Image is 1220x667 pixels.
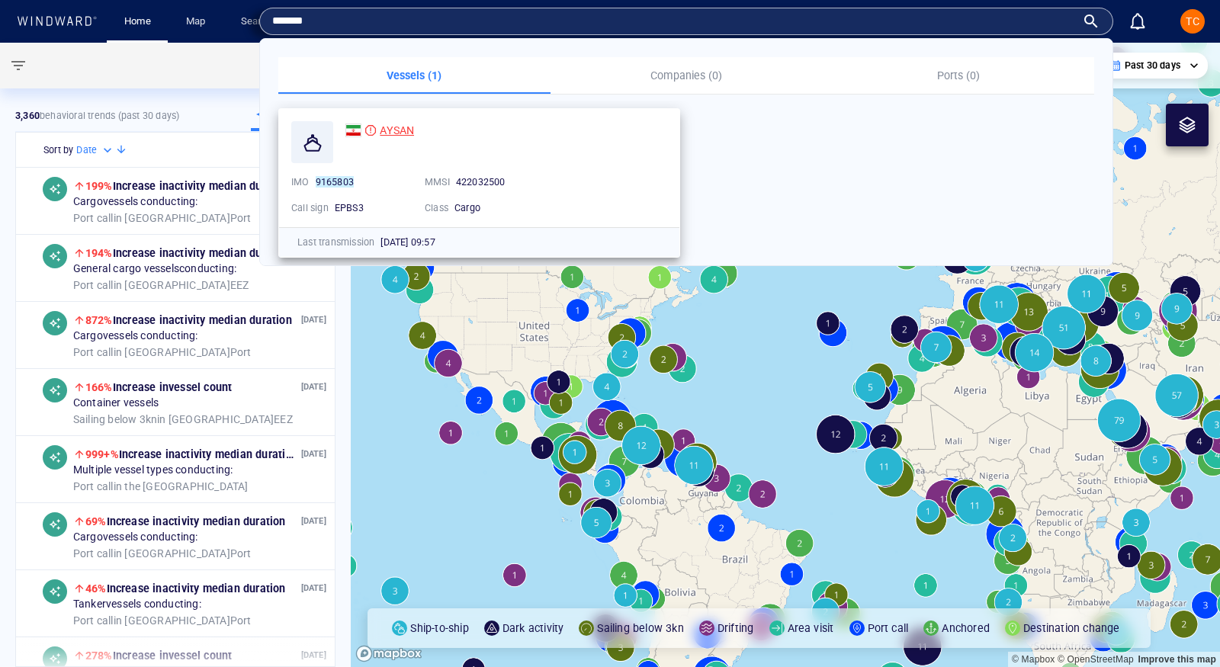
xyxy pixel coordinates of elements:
[1012,654,1055,665] a: Mapbox
[410,619,468,637] p: Ship-to-ship
[235,8,309,35] a: Search engine
[502,619,564,637] p: Dark activity
[85,515,107,528] span: 69%
[174,8,223,35] button: Map
[85,180,292,192] span: Increase in activity median duration
[73,531,198,544] span: Cargo vessels conducting:
[831,66,1085,85] p: Ports (0)
[364,125,377,136] div: High risk due to smuggling related indicators
[301,380,326,394] p: [DATE]
[118,8,157,35] a: Home
[73,345,252,359] span: in [GEOGRAPHIC_DATA] Port
[1109,59,1199,72] div: Past 30 days
[113,8,162,35] button: Home
[456,176,506,188] span: 422032500
[597,619,683,637] p: Sailing below 3kn
[180,8,217,35] a: Map
[73,547,114,559] span: Port call
[1138,654,1216,665] a: Map feedback
[291,175,310,189] p: IMO
[85,381,232,393] span: Increase in vessel count
[335,202,364,213] span: EPBS3
[85,582,286,595] span: Increase in activity median duration
[345,121,414,139] a: AYSAN
[85,582,107,595] span: 46%
[73,412,293,426] span: in [GEOGRAPHIC_DATA] EEZ
[301,514,326,528] p: [DATE]
[73,396,159,410] span: Container vessels
[85,448,298,460] span: Increase in activity median duration
[85,314,113,326] span: 872%
[297,236,374,249] p: Last transmission
[1177,6,1208,37] button: TC
[15,109,179,123] p: behavioral trends (Past 30 days)
[85,180,113,192] span: 199%
[1023,619,1120,637] p: Destination change
[85,247,292,259] span: Increase in activity median duration
[73,262,236,276] span: General cargo vessels conducting:
[73,329,198,343] span: Cargo vessels conducting:
[43,143,73,158] h6: Sort by
[316,176,354,188] mark: 9165803
[73,278,249,292] span: in [GEOGRAPHIC_DATA] EEZ
[73,211,114,223] span: Port call
[73,278,114,290] span: Port call
[1128,12,1147,30] div: Notification center
[73,547,252,560] span: in [GEOGRAPHIC_DATA] Port
[454,201,546,215] div: Cargo
[291,201,329,215] p: Call sign
[1125,59,1180,72] p: Past 30 days
[73,345,114,358] span: Port call
[73,211,252,225] span: in [GEOGRAPHIC_DATA] Port
[73,412,157,425] span: Sailing below 3kn
[301,581,326,595] p: [DATE]
[73,614,114,626] span: Port call
[1058,654,1134,665] a: OpenStreetMap
[355,645,422,662] a: Mapbox logo
[85,448,119,460] span: 999+%
[788,619,834,637] p: Area visit
[380,236,435,248] span: [DATE] 09:57
[560,66,814,85] p: Companies (0)
[380,121,414,139] span: AYSAN
[868,619,909,637] p: Port call
[718,619,754,637] p: Drifting
[301,447,326,461] p: [DATE]
[1186,15,1199,27] span: TC
[301,313,326,327] p: [DATE]
[1155,598,1209,656] iframe: Chat
[85,247,113,259] span: 194%
[85,515,286,528] span: Increase in activity median duration
[73,614,252,627] span: in [GEOGRAPHIC_DATA] Port
[73,463,233,477] span: Multiple vessel types conducting:
[425,201,448,215] p: Class
[73,479,114,492] span: Port call
[73,479,249,493] span: in the [GEOGRAPHIC_DATA]
[425,175,450,189] p: MMSI
[73,598,201,611] span: Tanker vessels conducting:
[287,66,541,85] p: Vessels (1)
[76,143,97,158] h6: Date
[15,110,40,121] strong: 3,360
[942,619,990,637] p: Anchored
[380,124,414,136] span: AYSAN
[73,195,198,209] span: Cargo vessels conducting:
[85,381,113,393] span: 166%
[76,143,115,158] div: Date
[85,314,292,326] span: Increase in activity median duration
